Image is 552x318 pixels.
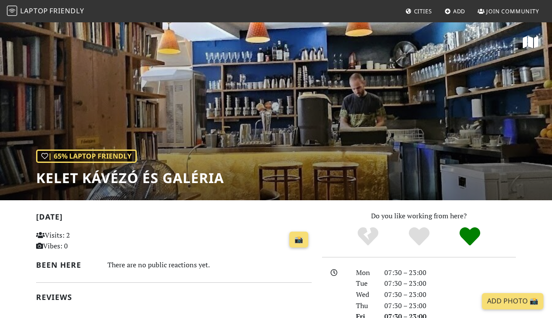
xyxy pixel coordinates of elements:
div: 07:30 – 23:00 [379,289,521,300]
span: Friendly [49,6,84,15]
div: 07:30 – 23:00 [379,278,521,289]
div: No [342,226,393,248]
p: Visits: 2 Vibes: 0 [36,230,121,252]
h2: Reviews [36,293,312,302]
a: Add [441,3,469,19]
a: LaptopFriendly LaptopFriendly [7,4,84,19]
div: 07:30 – 23:00 [379,300,521,312]
a: 📸 [289,232,308,248]
a: Add Photo 📸 [482,293,543,309]
p: Do you like working from here? [322,211,516,222]
span: Laptop [20,6,48,15]
div: | 65% Laptop Friendly [36,150,137,163]
img: LaptopFriendly [7,6,17,16]
h2: Been here [36,260,97,269]
a: Join Community [474,3,543,19]
span: Add [453,7,466,15]
span: Cities [414,7,432,15]
div: Mon [351,267,379,278]
a: Cities [402,3,435,19]
div: Thu [351,300,379,312]
div: Yes [393,226,445,248]
div: There are no public reactions yet. [107,259,312,271]
div: Definitely! [445,226,496,248]
div: Wed [351,289,379,300]
h1: Kelet Kávézó és Galéria [36,170,224,186]
div: Tue [351,278,379,289]
h2: [DATE] [36,212,312,225]
span: Join Community [486,7,539,15]
div: 07:30 – 23:00 [379,267,521,278]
